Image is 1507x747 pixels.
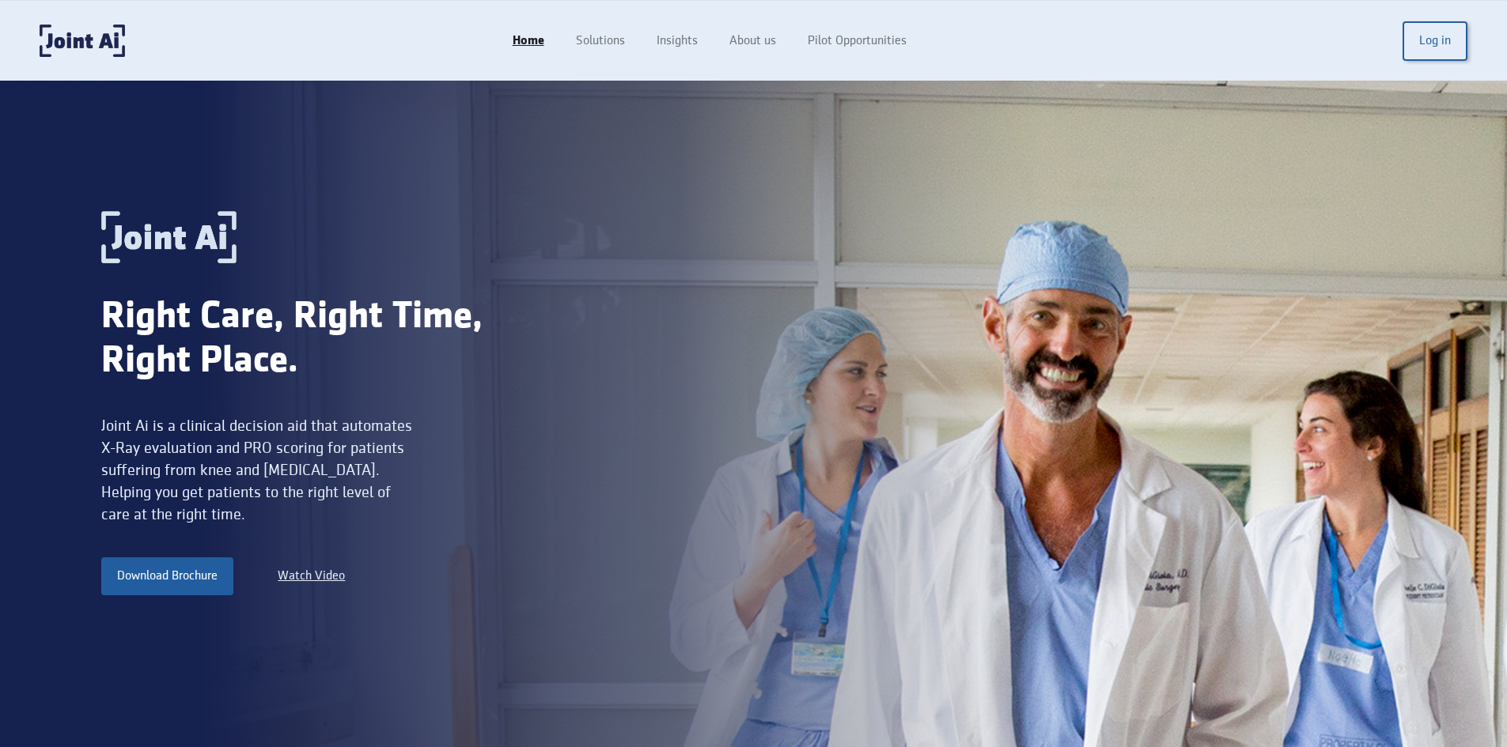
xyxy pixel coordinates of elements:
a: Home [497,26,560,56]
a: Insights [641,26,714,56]
a: Log in [1403,21,1467,61]
div: Right Care, Right Time, Right Place. [101,295,552,383]
a: About us [714,26,792,56]
a: Download Brochure [101,557,233,595]
a: Pilot Opportunities [792,26,922,56]
div: Joint Ai is a clinical decision aid that automates X-Ray evaluation and PRO scoring for patients ... [101,415,417,526]
a: Watch Video [278,567,345,586]
a: Solutions [560,26,641,56]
